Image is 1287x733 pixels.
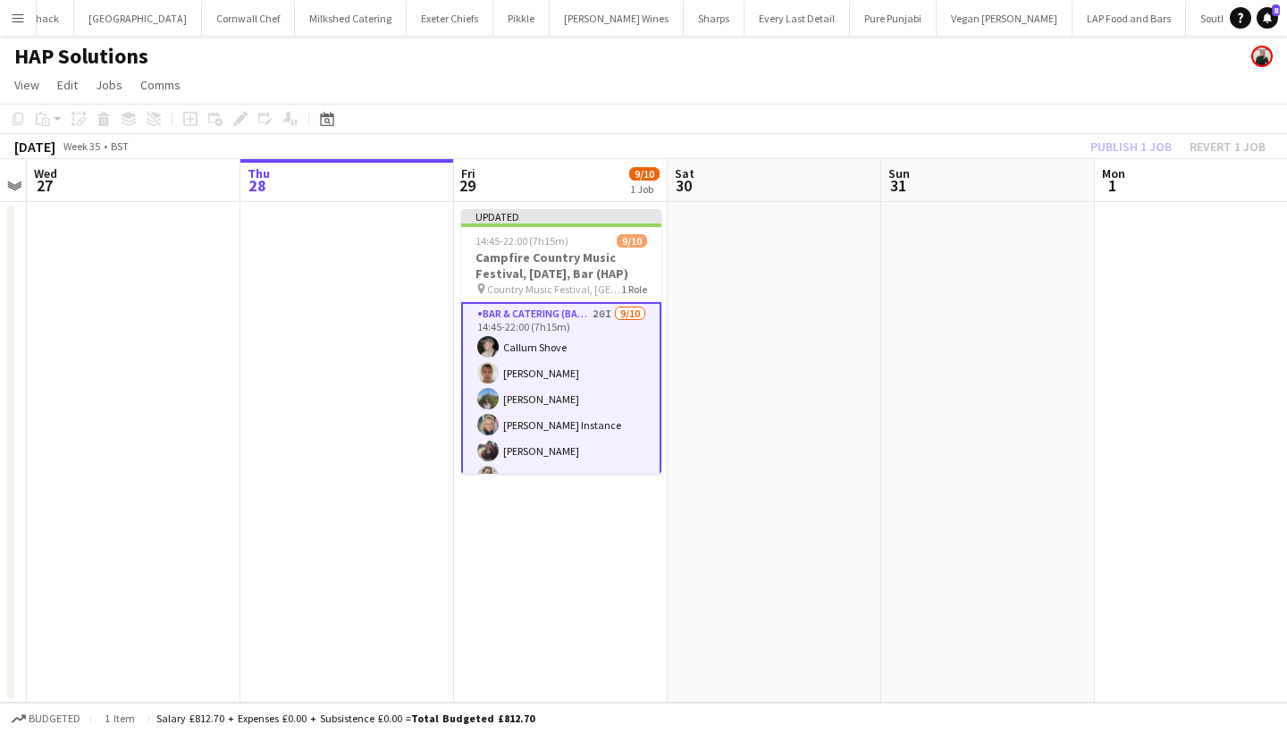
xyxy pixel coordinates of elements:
a: Comms [133,73,188,97]
span: Country Music Festival, [GEOGRAPHIC_DATA] [487,282,621,296]
a: View [7,73,46,97]
span: Week 35 [59,139,104,153]
span: Mon [1102,165,1125,181]
span: Sat [675,165,694,181]
span: View [14,77,39,93]
span: Total Budgeted £812.70 [411,712,534,725]
span: 8 [1272,4,1280,16]
span: Comms [140,77,181,93]
span: Budgeted [29,712,80,725]
div: Updated [461,209,661,223]
span: Jobs [96,77,122,93]
button: [GEOGRAPHIC_DATA] [74,1,202,36]
div: [DATE] [14,138,55,156]
h1: HAP Solutions [14,43,148,70]
span: Sun [888,165,910,181]
div: BST [111,139,129,153]
app-card-role: Bar & Catering (Bar Tender)20I9/1014:45-22:00 (7h15m)Callum Shove[PERSON_NAME][PERSON_NAME][PERSO... [461,302,661,600]
button: Milkshed Catering [295,1,407,36]
div: Salary £812.70 + Expenses £0.00 + Subsistence £0.00 = [156,712,534,725]
span: 27 [31,175,57,196]
span: 28 [245,175,270,196]
button: Vegan [PERSON_NAME] [937,1,1072,36]
span: 1 item [98,712,141,725]
div: 1 Job [630,182,659,196]
span: 30 [672,175,694,196]
span: 1 Role [621,282,647,296]
a: Edit [50,73,85,97]
button: Budgeted [9,709,83,729]
app-job-card: Updated14:45-22:00 (7h15m)9/10Campfire Country Music Festival, [DATE], Bar (HAP) Country Music Fe... [461,209,661,474]
button: Cornwall Chef [202,1,295,36]
span: Fri [461,165,475,181]
span: 31 [886,175,910,196]
a: Jobs [88,73,130,97]
span: Edit [57,77,78,93]
button: Every Last Detail [744,1,850,36]
span: 9/10 [629,167,660,181]
button: Pure Punjabi [850,1,937,36]
button: Sharps [684,1,744,36]
span: 9/10 [617,234,647,248]
h3: Campfire Country Music Festival, [DATE], Bar (HAP) [461,249,661,282]
span: 14:45-22:00 (7h15m) [475,234,568,248]
button: Exeter Chiefs [407,1,493,36]
span: 29 [458,175,475,196]
button: LAP Food and Bars [1072,1,1186,36]
span: Wed [34,165,57,181]
a: 8 [1257,7,1278,29]
app-user-avatar: Rachael Spring [1251,46,1273,67]
span: Thu [248,165,270,181]
span: 1 [1099,175,1125,196]
button: [PERSON_NAME] Wines [550,1,684,36]
button: Pikkle [493,1,550,36]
